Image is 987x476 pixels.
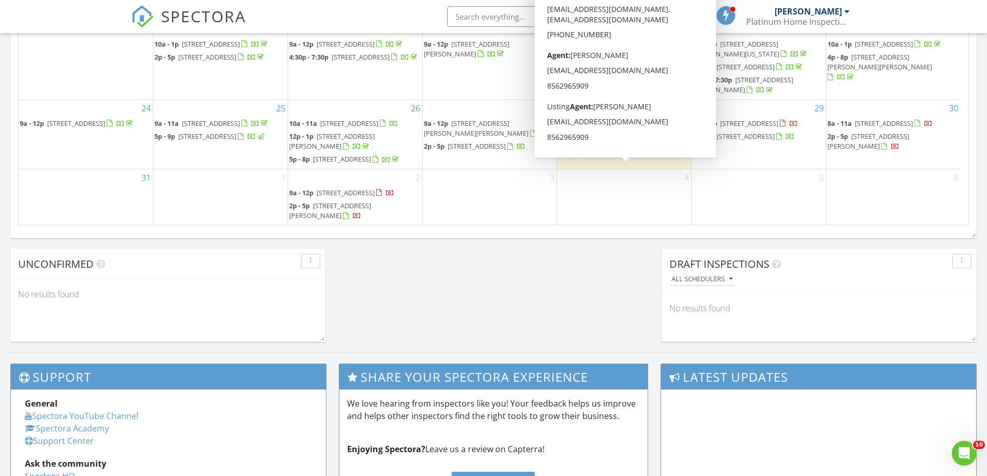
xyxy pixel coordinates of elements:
a: Go to August 30, 2025 [947,100,961,117]
span: [STREET_ADDRESS] [317,188,375,197]
span: 12p - 1p [289,132,313,141]
a: 4:30p - 7:30p [STREET_ADDRESS] [289,51,421,64]
a: 9a - 12p [STREET_ADDRESS] [289,39,404,49]
span: [STREET_ADDRESS][PERSON_NAME] [424,39,509,59]
span: 4:30p - 7:30p [289,52,328,62]
td: Go to August 28, 2025 [557,99,692,169]
a: 2p - 5p [STREET_ADDRESS][PERSON_NAME] [289,201,371,220]
a: Go to September 1, 2025 [279,169,288,186]
a: 2p - 5p [STREET_ADDRESS] [424,141,525,151]
span: [STREET_ADDRESS] [717,132,775,141]
a: 9a - 12p [STREET_ADDRESS][PERSON_NAME][PERSON_NAME] [424,119,548,138]
span: 9a - 12p [289,39,313,49]
span: [STREET_ADDRESS] [313,154,371,164]
a: 9a - 12p [STREET_ADDRESS][PERSON_NAME] [424,39,509,59]
a: 9a - 12p [STREET_ADDRESS][PERSON_NAME] [424,38,556,61]
span: [STREET_ADDRESS][PERSON_NAME] [827,132,909,151]
a: 5p - 8p [STREET_ADDRESS] [693,132,794,141]
a: 9a - 12p [STREET_ADDRESS][PERSON_NAME][PERSON_NAME] [424,118,556,140]
span: 9a - 12p [289,188,313,197]
span: 10 [973,441,985,449]
div: Ask the community [25,457,312,470]
a: 5p - 8p [STREET_ADDRESS] [289,153,421,166]
td: Go to September 2, 2025 [288,169,422,225]
input: Search everything... [447,6,654,27]
a: 10a - 1p [STREET_ADDRESS] [827,38,960,51]
span: 9a - 12p [424,39,448,49]
a: 9a - 12p [STREET_ADDRESS] [558,119,663,128]
a: Go to August 27, 2025 [543,100,556,117]
span: [STREET_ADDRESS][PERSON_NAME] [289,201,371,220]
a: 9a - 12p [STREET_ADDRESS] [558,118,690,130]
span: 9a - 12p [424,119,448,128]
div: No results found [10,280,325,308]
a: Spectora Academy [25,423,109,434]
span: [STREET_ADDRESS] [47,119,105,128]
span: 9a - 12p [558,39,582,49]
span: 2p - 5p [424,141,445,151]
a: 2p - 5p [STREET_ADDRESS] [154,51,287,64]
a: Go to September 6, 2025 [952,169,961,186]
span: 9a - 11a [154,119,179,128]
span: [STREET_ADDRESS] [182,39,240,49]
a: 10a - 11a [STREET_ADDRESS] [289,118,421,130]
a: Go to September 3, 2025 [548,169,556,186]
a: 9a - 12p [STREET_ADDRESS] [289,38,421,51]
span: 5p - 8p [289,154,310,164]
a: 9a - 11a [STREET_ADDRESS] [154,119,269,128]
a: 9a - 12p [STREET_ADDRESS] [693,119,798,128]
a: Go to September 2, 2025 [413,169,422,186]
td: Go to August 24, 2025 [19,99,153,169]
span: 5p - 9p [154,132,175,141]
div: [PERSON_NAME] [775,6,842,17]
span: 5p - 8p [693,132,713,141]
a: 4:30p - 7:30p [STREET_ADDRESS] [289,52,419,62]
button: All schedulers [669,272,735,286]
a: 6:30p - 7:30p [STREET_ADDRESS][PERSON_NAME] [693,74,825,96]
h3: Latest Updates [661,364,976,390]
a: 9a - 12p [STREET_ADDRESS] [558,39,673,49]
a: 9a - 12p [STREET_ADDRESS] [558,38,690,51]
td: Go to August 26, 2025 [288,99,422,169]
span: [STREET_ADDRESS] [178,52,236,62]
td: Go to August 27, 2025 [422,99,557,169]
span: [STREET_ADDRESS] [855,119,913,128]
span: [STREET_ADDRESS] [448,141,506,151]
a: 2p - 6p [STREET_ADDRESS] [693,62,804,71]
a: 2p - 5p [STREET_ADDRESS][PERSON_NAME] [827,131,960,153]
td: Go to August 25, 2025 [153,99,288,169]
a: 9a - 12p [STREET_ADDRESS] [20,119,135,128]
span: [STREET_ADDRESS] [717,62,775,71]
a: 5p - 9p [STREET_ADDRESS] [154,131,287,143]
span: [STREET_ADDRESS] [585,39,643,49]
a: 10a - 1p [STREET_ADDRESS] [154,39,269,49]
td: Go to August 17, 2025 [19,20,153,99]
span: [STREET_ADDRESS][PERSON_NAME][PERSON_NAME] [827,52,932,71]
a: 8a - 11a [STREET_ADDRESS] [827,119,933,128]
h3: Share Your Spectora Experience [339,364,648,390]
span: 4p - 8p [827,52,848,62]
a: 2p - 5p [STREET_ADDRESS] [558,132,660,141]
a: 5p - 8p [STREET_ADDRESS] [289,154,400,164]
span: [STREET_ADDRESS][PERSON_NAME] [693,75,793,94]
a: 9a - 12p [STREET_ADDRESS] [289,188,394,197]
a: 9a - 12p [STREET_ADDRESS] [20,118,152,130]
a: 2p - 5p [STREET_ADDRESS][PERSON_NAME] [827,132,909,151]
td: Go to August 18, 2025 [153,20,288,99]
td: Go to September 5, 2025 [692,169,826,225]
a: Go to August 31, 2025 [139,169,153,186]
span: [STREET_ADDRESS] [178,132,236,141]
td: Go to August 31, 2025 [19,169,153,225]
span: SPECTORA [161,5,246,27]
a: Go to September 4, 2025 [682,169,691,186]
a: 2p - 5p [STREET_ADDRESS] [154,52,266,62]
span: [STREET_ADDRESS][PERSON_NAME] [289,132,375,151]
span: 6:30p - 7:30p [693,75,732,84]
iframe: Intercom live chat [952,441,977,466]
td: Go to September 3, 2025 [422,169,557,225]
span: 2p - 6p [693,62,713,71]
a: Support Center [25,435,94,446]
a: 2p - 6p [STREET_ADDRESS] [693,61,825,74]
td: Go to August 19, 2025 [288,20,422,99]
a: 12p - 1p [STREET_ADDRESS][PERSON_NAME] [289,131,421,153]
